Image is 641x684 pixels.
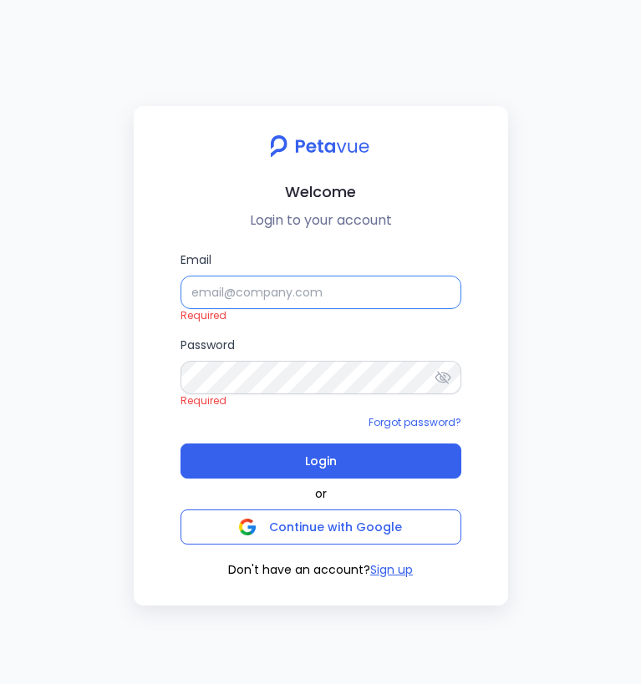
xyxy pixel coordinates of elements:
[305,449,337,473] span: Login
[369,415,461,429] a: Forgot password?
[181,394,461,408] div: Required
[181,509,461,545] button: Continue with Google
[181,251,461,309] label: Email
[228,561,370,579] span: Don't have an account?
[181,309,461,322] div: Required
[181,336,461,394] label: Password
[181,361,461,394] input: Password
[260,126,381,166] img: petavue logo
[181,443,461,479] button: Login
[370,561,413,579] button: Sign up
[181,276,461,309] input: Email
[147,180,495,204] h2: Welcome
[147,210,495,231] p: Login to your account
[315,485,327,503] span: or
[269,519,402,535] span: Continue with Google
